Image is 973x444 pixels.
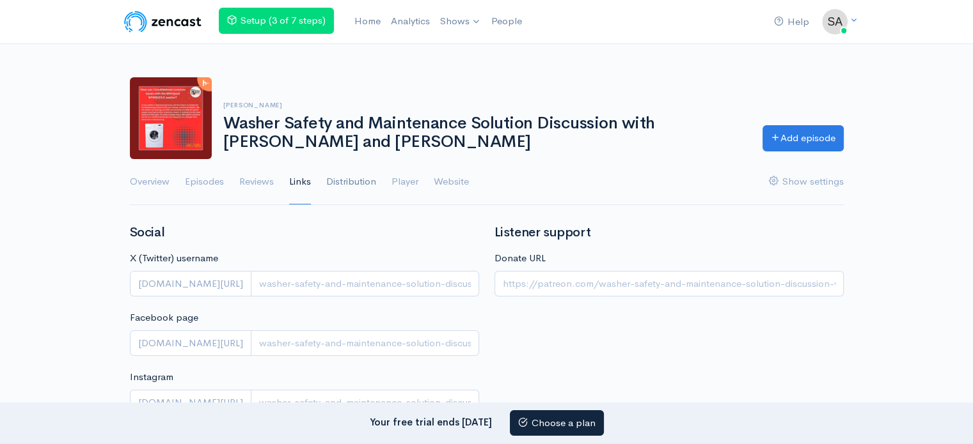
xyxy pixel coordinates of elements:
a: Overview [130,159,170,205]
input: washer-safety-and-maintenance-solution-discussion-with-samantha-and-michael [251,271,479,297]
img: ZenCast Logo [122,9,203,34]
input: washer-safety-and-maintenance-solution-discussion-with-samantha-and-michael [251,330,479,356]
input: https://patreon.com/washer-safety-and-maintenance-solution-discussion-with-samantha-and-michael [494,271,844,297]
a: Distribution [326,159,376,205]
a: Home [349,8,386,35]
a: Add episode [763,125,844,151]
label: Donate URL [494,251,546,266]
a: Setup (3 of 7 steps) [219,8,334,34]
a: Links [289,159,311,205]
span: [DOMAIN_NAME][URL] [130,271,251,297]
label: Facebook page [130,310,198,325]
a: Shows [435,8,486,36]
h2: Social [130,226,479,240]
a: Show settings [769,159,844,205]
label: Instagram [130,370,173,385]
a: Help [769,8,814,36]
h2: Listener support [494,226,844,240]
h1: Washer Safety and Maintenance Solution Discussion with [PERSON_NAME] and [PERSON_NAME] [223,114,747,151]
a: Player [392,159,418,205]
a: Analytics [386,8,435,35]
span: [DOMAIN_NAME][URL] [130,330,251,356]
a: Choose a plan [510,410,604,436]
input: washer-safety-and-maintenance-solution-discussion-with-samantha-and-michael [251,390,479,416]
a: Website [434,159,469,205]
span: [DOMAIN_NAME][URL] [130,390,251,416]
a: People [486,8,527,35]
h6: [PERSON_NAME] [223,102,747,109]
img: ... [822,9,848,34]
a: Episodes [185,159,224,205]
label: X (Twitter) username [130,251,218,266]
strong: Your free trial ends [DATE] [370,415,492,427]
a: Reviews [239,159,274,205]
